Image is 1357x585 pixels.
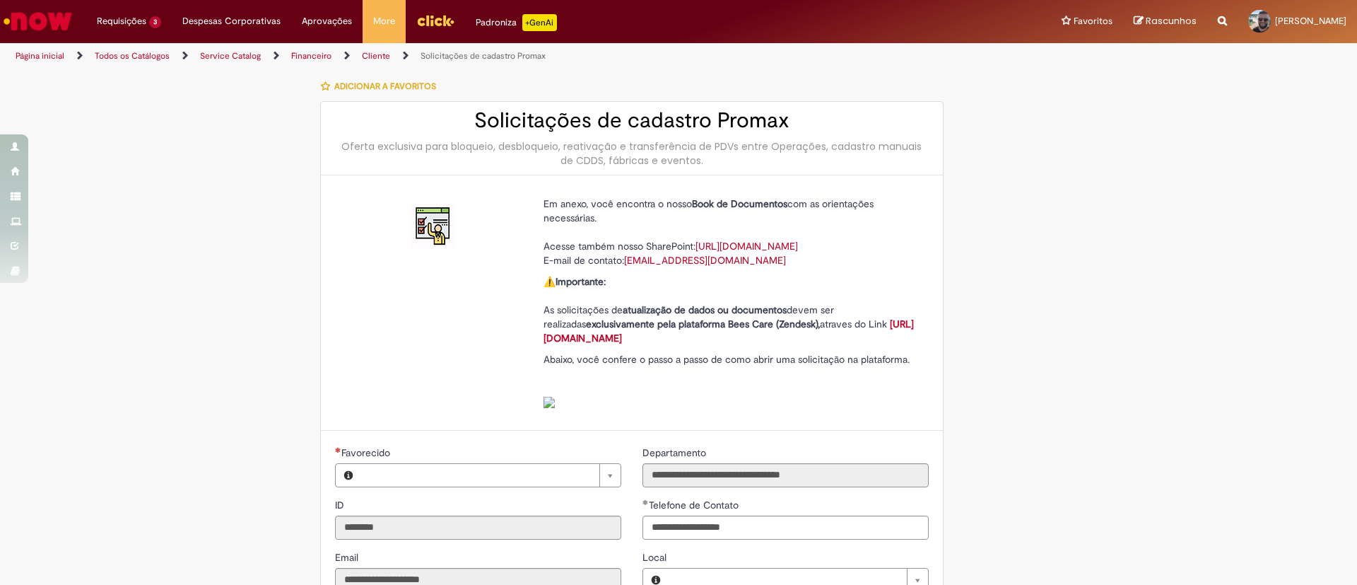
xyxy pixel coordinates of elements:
span: Telefone de Contato [649,499,741,511]
strong: atualização de dados ou documentos [623,303,787,316]
span: Somente leitura - ID [335,499,347,511]
a: Limpar campo Favorecido [361,464,621,487]
img: click_logo_yellow_360x200.png [416,10,454,31]
span: Necessários [335,447,341,453]
a: Página inicial [16,50,64,62]
span: Necessários - Favorecido [341,446,393,459]
div: Padroniza [476,14,557,31]
label: Somente leitura - Email [335,550,361,564]
span: Local [642,551,669,564]
label: Somente leitura - ID [335,498,347,512]
span: Somente leitura - Departamento [642,446,709,459]
a: Financeiro [291,50,331,62]
span: Rascunhos [1146,14,1197,28]
strong: Importante: [556,275,606,288]
img: Solicitações de cadastro Promax [411,204,457,249]
a: Todos os Catálogos [95,50,170,62]
input: Departamento [642,463,929,487]
div: Oferta exclusiva para bloqueio, desbloqueio, reativação e transferência de PDVs entre Operações, ... [335,139,929,168]
ul: Trilhas de página [11,43,894,69]
a: [EMAIL_ADDRESS][DOMAIN_NAME] [624,254,786,267]
button: Favorecido, Visualizar este registro [336,464,361,487]
a: Solicitações de cadastro Promax [421,50,546,62]
p: +GenAi [522,14,557,31]
a: Cliente [362,50,390,62]
p: ⚠️ As solicitações de devem ser realizadas atraves do Link [544,274,918,345]
span: Favoritos [1074,14,1112,28]
span: Requisições [97,14,146,28]
input: ID [335,516,621,540]
a: Rascunhos [1134,15,1197,28]
p: Em anexo, você encontra o nosso com as orientações necessárias. Acesse também nosso SharePoint: E... [544,197,918,267]
label: Somente leitura - Departamento [642,446,709,460]
span: [PERSON_NAME] [1275,15,1346,27]
input: Telefone de Contato [642,516,929,540]
a: [URL][DOMAIN_NAME] [695,240,798,253]
span: Aprovações [302,14,352,28]
span: More [373,14,395,28]
span: Obrigatório Preenchido [642,499,649,505]
span: Adicionar a Favoritos [334,81,436,92]
strong: exclusivamente pela plataforma Bees Care (Zendesk), [586,318,820,330]
strong: Book de Documentos [692,197,787,210]
p: Abaixo, você confere o passo a passo de como abrir uma solicitação na plataforma. [544,352,918,409]
span: Somente leitura - Email [335,551,361,564]
a: Service Catalog [200,50,261,62]
img: sys_attachment.do [544,397,555,408]
h2: Solicitações de cadastro Promax [335,109,929,132]
button: Adicionar a Favoritos [320,71,444,101]
a: [URL][DOMAIN_NAME] [544,318,914,344]
span: Despesas Corporativas [182,14,281,28]
img: ServiceNow [1,7,74,35]
span: 3 [149,16,161,28]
